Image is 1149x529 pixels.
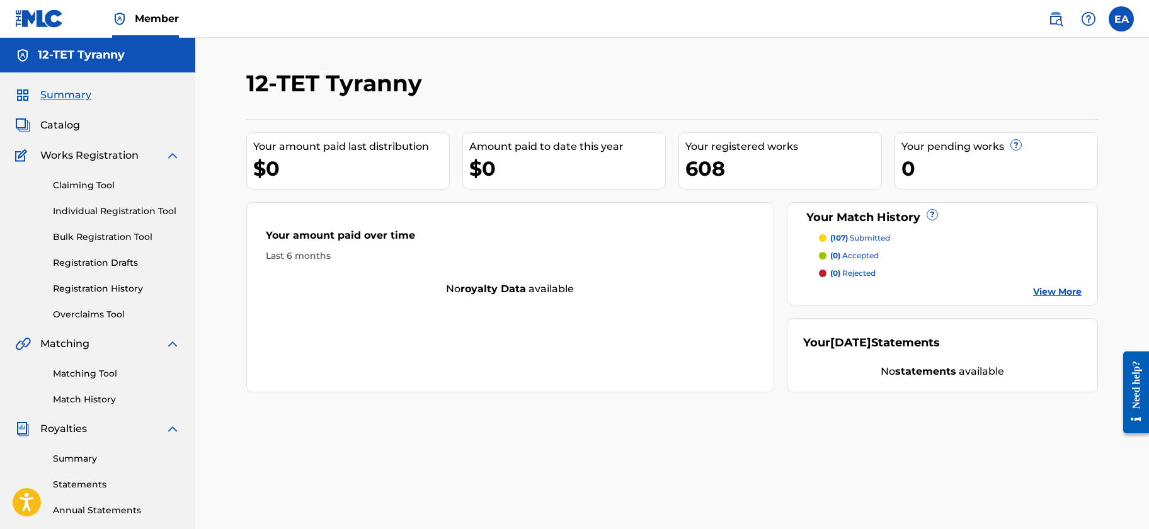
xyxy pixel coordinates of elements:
div: No available [247,282,774,297]
img: Catalog [15,118,30,133]
div: $0 [469,154,665,183]
img: Matching [15,336,31,351]
img: Summary [15,88,30,103]
a: Matching Tool [53,367,180,380]
img: Works Registration [15,148,31,163]
a: Overclaims Tool [53,308,180,321]
img: expand [165,421,180,436]
div: 0 [901,154,1097,183]
a: Match History [53,393,180,406]
img: help [1081,11,1096,26]
img: Royalties [15,421,30,436]
div: Your pending works [901,139,1097,154]
a: Registration Drafts [53,256,180,270]
div: Last 6 months [266,249,755,263]
a: Statements [53,478,180,491]
span: Matching [40,336,89,351]
div: Your Match History [803,209,1082,226]
p: accepted [830,250,879,261]
a: Annual Statements [53,504,180,517]
a: SummarySummary [15,88,91,103]
a: Registration History [53,282,180,295]
span: Works Registration [40,148,139,163]
div: Help [1076,6,1101,31]
img: expand [165,148,180,163]
span: (0) [830,268,840,278]
a: Claiming Tool [53,179,180,192]
div: Your amount paid over time [266,228,755,249]
div: Your Statements [803,334,940,351]
p: submitted [830,232,890,244]
div: Your amount paid last distribution [253,139,449,154]
a: Public Search [1043,6,1068,31]
span: Summary [40,88,91,103]
div: $0 [253,154,449,183]
img: expand [165,336,180,351]
img: Accounts [15,48,30,63]
iframe: Resource Center [1114,342,1149,443]
div: No available [803,364,1082,379]
span: Member [135,11,179,26]
div: Amount paid to date this year [469,139,665,154]
h5: 12-TET Tyranny [38,48,125,62]
a: (107) submitted [819,232,1082,244]
a: Summary [53,452,180,465]
h2: 12-TET Tyranny [246,69,428,98]
img: Top Rightsholder [112,11,127,26]
div: Your registered works [685,139,881,154]
span: Royalties [40,421,87,436]
a: CatalogCatalog [15,118,80,133]
img: search [1048,11,1063,26]
strong: royalty data [460,283,526,295]
span: ? [927,210,937,220]
a: View More [1033,285,1082,299]
span: Catalog [40,118,80,133]
strong: statements [895,365,956,377]
span: (107) [830,233,848,242]
a: (0) rejected [819,268,1082,279]
span: ? [1011,140,1021,150]
a: Individual Registration Tool [53,205,180,218]
a: (0) accepted [819,250,1082,261]
span: (0) [830,251,840,260]
img: MLC Logo [15,9,64,28]
p: rejected [830,268,876,279]
span: [DATE] [830,336,871,350]
div: User Menu [1109,6,1134,31]
a: Bulk Registration Tool [53,230,180,244]
div: 608 [685,154,881,183]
